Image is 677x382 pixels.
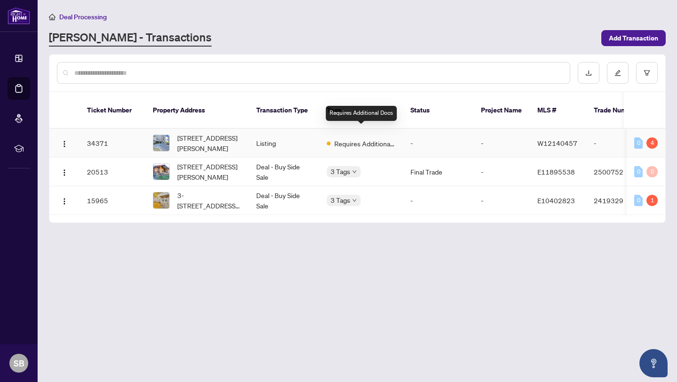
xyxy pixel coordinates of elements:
button: filter [636,62,658,84]
td: - [403,186,473,215]
div: 1 [646,195,658,206]
span: 3-[STREET_ADDRESS][PERSON_NAME][PERSON_NAME][PERSON_NAME] [177,190,241,211]
button: edit [607,62,629,84]
button: Add Transaction [601,30,666,46]
th: MLS # [530,92,586,129]
td: 2500752 [586,158,652,186]
span: download [585,70,592,76]
td: - [473,129,530,158]
a: [PERSON_NAME] - Transactions [49,30,212,47]
td: - [473,158,530,186]
span: W12140457 [537,139,577,147]
div: 0 [634,166,643,177]
button: Logo [57,164,72,179]
img: thumbnail-img [153,135,169,151]
th: Ticket Number [79,92,145,129]
td: 2419329 [586,186,652,215]
span: edit [614,70,621,76]
th: Tags [319,92,403,129]
span: home [49,14,55,20]
span: [STREET_ADDRESS][PERSON_NAME] [177,133,241,153]
td: 15965 [79,186,145,215]
span: filter [644,70,650,76]
img: thumbnail-img [153,192,169,208]
button: download [578,62,599,84]
th: Property Address [145,92,249,129]
span: E10402823 [537,196,575,205]
img: logo [8,7,30,24]
div: 0 [634,195,643,206]
div: 4 [646,137,658,149]
img: Logo [61,169,68,176]
div: Requires Additional Docs [326,106,397,121]
th: Trade Number [586,92,652,129]
span: Requires Additional Docs [334,138,395,149]
td: 20513 [79,158,145,186]
td: - [586,129,652,158]
img: thumbnail-img [153,164,169,180]
td: - [403,129,473,158]
span: down [352,169,357,174]
th: Status [403,92,473,129]
td: Deal - Buy Side Sale [249,158,319,186]
img: Logo [61,198,68,205]
span: down [352,198,357,203]
span: Add Transaction [609,31,658,46]
th: Project Name [473,92,530,129]
span: [STREET_ADDRESS][PERSON_NAME] [177,161,241,182]
span: SB [14,357,24,370]
span: Deal Processing [59,13,107,21]
td: 34371 [79,129,145,158]
th: Transaction Type [249,92,319,129]
img: Logo [61,140,68,148]
td: Final Trade [403,158,473,186]
td: Deal - Buy Side Sale [249,186,319,215]
td: Listing [249,129,319,158]
span: 3 Tags [331,166,350,177]
div: 0 [634,137,643,149]
button: Logo [57,135,72,151]
button: Logo [57,193,72,208]
button: Open asap [639,349,668,377]
span: 3 Tags [331,195,350,206]
span: E11895538 [537,167,575,176]
div: 0 [646,166,658,177]
td: - [473,186,530,215]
